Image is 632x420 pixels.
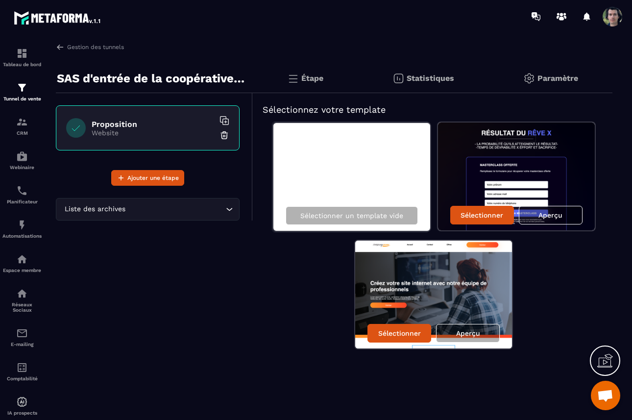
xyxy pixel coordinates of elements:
[16,150,28,162] img: automations
[16,396,28,408] img: automations
[2,62,42,67] p: Tableau de bord
[2,233,42,239] p: Automatisations
[92,129,214,137] p: Website
[355,241,512,348] img: image
[300,212,403,220] p: Sélectionner un template vide
[16,82,28,94] img: formation
[2,246,42,280] a: automationsautomationsEspace membre
[301,74,323,83] p: Étape
[111,170,184,186] button: Ajouter une étape
[2,320,42,354] a: emailemailE-mailing
[16,327,28,339] img: email
[2,342,42,347] p: E-mailing
[16,288,28,299] img: social-network
[2,40,42,74] a: formationformationTableau de bord
[538,211,562,219] p: Aperçu
[16,219,28,231] img: automations
[392,73,404,84] img: stats.20deebd0.svg
[456,329,480,337] p: Aperçu
[537,74,578,83] p: Paramètre
[2,109,42,143] a: formationformationCRM
[287,73,299,84] img: bars.0d591741.svg
[263,103,603,117] h5: Sélectionnez votre template
[127,204,223,215] input: Search for option
[56,198,240,221] div: Search for option
[407,74,454,83] p: Statistiques
[2,354,42,389] a: accountantaccountantComptabilité
[2,268,42,273] p: Espace membre
[2,74,42,109] a: formationformationTunnel de vente
[2,199,42,204] p: Planificateur
[92,120,214,129] h6: Proposition
[523,73,535,84] img: setting-gr.5f69749f.svg
[2,165,42,170] p: Webinaire
[62,204,127,215] span: Liste des archives
[591,381,620,410] a: Ouvrir le chat
[378,329,421,337] p: Sélectionner
[2,280,42,320] a: social-networksocial-networkRéseaux Sociaux
[16,116,28,128] img: formation
[2,376,42,381] p: Comptabilité
[16,362,28,373] img: accountant
[56,43,124,51] a: Gestion des tunnels
[16,185,28,197] img: scheduler
[2,212,42,246] a: automationsautomationsAutomatisations
[127,173,179,183] span: Ajouter une étape
[56,43,65,51] img: arrow
[57,69,245,88] p: SAS d'entrée de la coopérative Nouvelle Terre
[2,143,42,177] a: automationsautomationsWebinaire
[2,177,42,212] a: schedulerschedulerPlanificateur
[2,130,42,136] p: CRM
[2,302,42,313] p: Réseaux Sociaux
[461,211,503,219] p: Sélectionner
[2,96,42,101] p: Tunnel de vente
[14,9,102,26] img: logo
[219,130,229,140] img: trash
[16,253,28,265] img: automations
[438,123,595,230] img: image
[2,410,42,416] p: IA prospects
[16,48,28,59] img: formation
